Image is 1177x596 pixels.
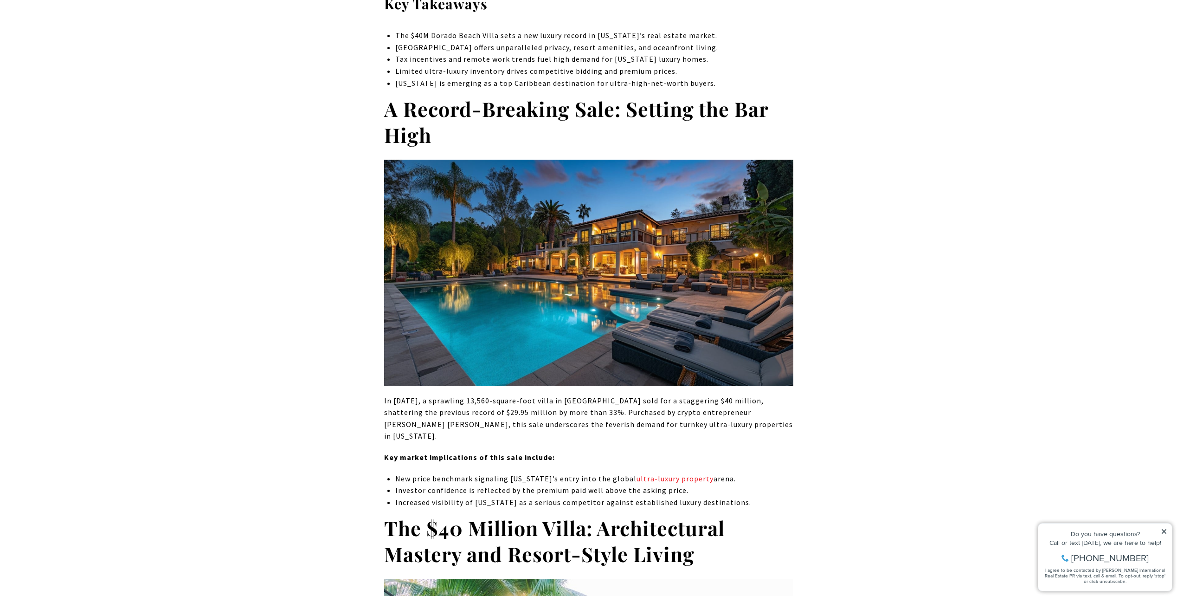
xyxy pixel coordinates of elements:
[384,453,555,462] strong: Key market implications of this sale include:
[395,53,793,65] li: Tax incentives and remote work trends fuel high demand for [US_STATE] luxury homes.
[395,497,793,509] li: Increased visibility of [US_STATE] as a serious competitor against established luxury destinations.
[395,485,793,497] li: Investor confidence is reflected by the premium paid well above the asking price.
[395,78,793,90] li: [US_STATE] is emerging as a top Caribbean destination for ultra-high-net-worth buyers.
[395,42,793,54] li: [GEOGRAPHIC_DATA] offers unparalleled privacy, resort amenities, and oceanfront living.
[384,160,793,386] img: A luxurious home with a pool, surrounded by palm trees and lush greenery, illuminated at dusk. Co...
[986,9,1168,126] iframe: bss-luxurypresence
[395,65,793,78] li: Limited ultra-luxury inventory drives competitive bidding and premium prices.
[395,473,793,485] li: New price benchmark signaling [US_STATE]’s entry into the global arena.
[384,95,768,148] strong: A Record-Breaking Sale: Setting the Bar High
[637,474,714,483] a: ultra-luxury property - open in a new tab
[395,30,793,42] li: The $40M Dorado Beach Villa sets a new luxury record in [US_STATE]’s real estate market.
[384,395,793,442] p: In [DATE], a sprawling 13,560-square-foot villa in [GEOGRAPHIC_DATA] sold for a staggering $40 mi...
[384,514,725,567] strong: The $40 Million Villa: Architectural Mastery and Resort-Style Living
